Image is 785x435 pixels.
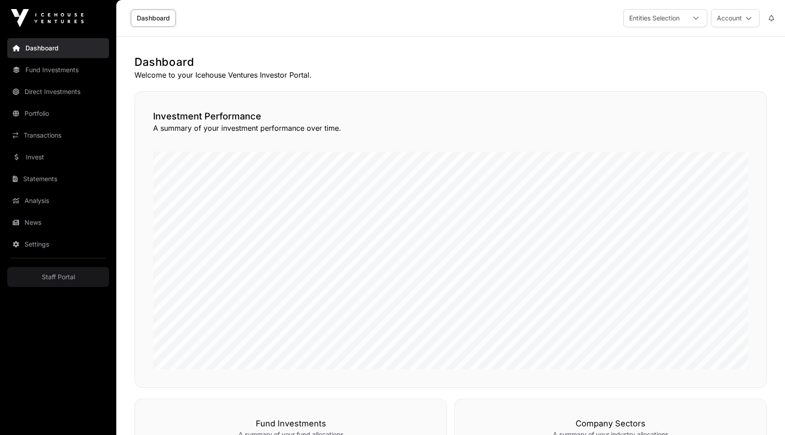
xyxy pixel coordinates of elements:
[7,267,109,287] a: Staff Portal
[7,82,109,102] a: Direct Investments
[134,55,767,69] h1: Dashboard
[473,417,748,430] h3: Company Sectors
[7,234,109,254] a: Settings
[134,69,767,80] p: Welcome to your Icehouse Ventures Investor Portal.
[153,417,428,430] h3: Fund Investments
[624,10,685,27] div: Entities Selection
[740,391,785,435] iframe: Chat Widget
[7,104,109,124] a: Portfolio
[7,191,109,211] a: Analysis
[131,10,176,27] a: Dashboard
[153,110,748,123] h2: Investment Performance
[11,9,84,27] img: Icehouse Ventures Logo
[7,147,109,167] a: Invest
[7,38,109,58] a: Dashboard
[711,9,760,27] button: Account
[7,60,109,80] a: Fund Investments
[153,123,748,133] p: A summary of your investment performance over time.
[7,125,109,145] a: Transactions
[7,213,109,232] a: News
[7,169,109,189] a: Statements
